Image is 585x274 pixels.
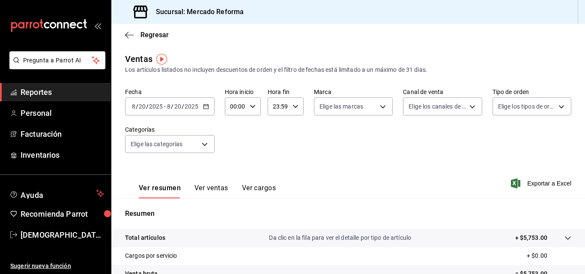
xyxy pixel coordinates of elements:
[184,103,199,110] input: ----
[9,51,105,69] button: Pregunta a Parrot AI
[515,233,547,242] p: + $5,753.00
[125,53,152,65] div: Ventas
[492,89,571,95] label: Tipo de orden
[21,128,104,140] span: Facturación
[498,102,555,111] span: Elige los tipos de orden
[182,103,184,110] span: /
[139,184,181,198] button: Ver resumen
[527,251,571,260] p: + $0.00
[125,65,571,74] div: Los artículos listados no incluyen descuentos de orden y el filtro de fechas está limitado a un m...
[167,103,171,110] input: --
[409,102,466,111] span: Elige los canales de venta
[194,184,228,198] button: Ver ventas
[131,103,136,110] input: --
[21,107,104,119] span: Personal
[21,149,104,161] span: Inventarios
[131,140,183,148] span: Elige las categorías
[314,89,393,95] label: Marca
[125,127,215,133] label: Categorías
[125,209,571,219] p: Resumen
[149,103,163,110] input: ----
[139,184,276,198] div: navigation tabs
[21,208,104,220] span: Recomienda Parrot
[138,103,146,110] input: --
[174,103,182,110] input: --
[125,89,215,95] label: Fecha
[242,184,276,198] button: Ver cargos
[23,56,92,65] span: Pregunta a Parrot AI
[10,262,104,271] span: Sugerir nueva función
[21,189,93,199] span: Ayuda
[513,178,571,189] button: Exportar a Excel
[164,103,166,110] span: -
[146,103,149,110] span: /
[403,89,482,95] label: Canal de venta
[125,31,169,39] button: Regresar
[6,62,105,71] a: Pregunta a Parrot AI
[149,7,244,17] h3: Sucursal: Mercado Reforma
[21,229,104,241] span: [DEMOGRAPHIC_DATA] De la [PERSON_NAME]
[125,233,165,242] p: Total artículos
[319,102,363,111] span: Elige las marcas
[94,22,101,29] button: open_drawer_menu
[140,31,169,39] span: Regresar
[225,89,261,95] label: Hora inicio
[21,86,104,98] span: Reportes
[136,103,138,110] span: /
[171,103,173,110] span: /
[268,89,304,95] label: Hora fin
[125,251,177,260] p: Cargos por servicio
[156,54,167,65] img: Tooltip marker
[269,233,411,242] p: Da clic en la fila para ver el detalle por tipo de artículo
